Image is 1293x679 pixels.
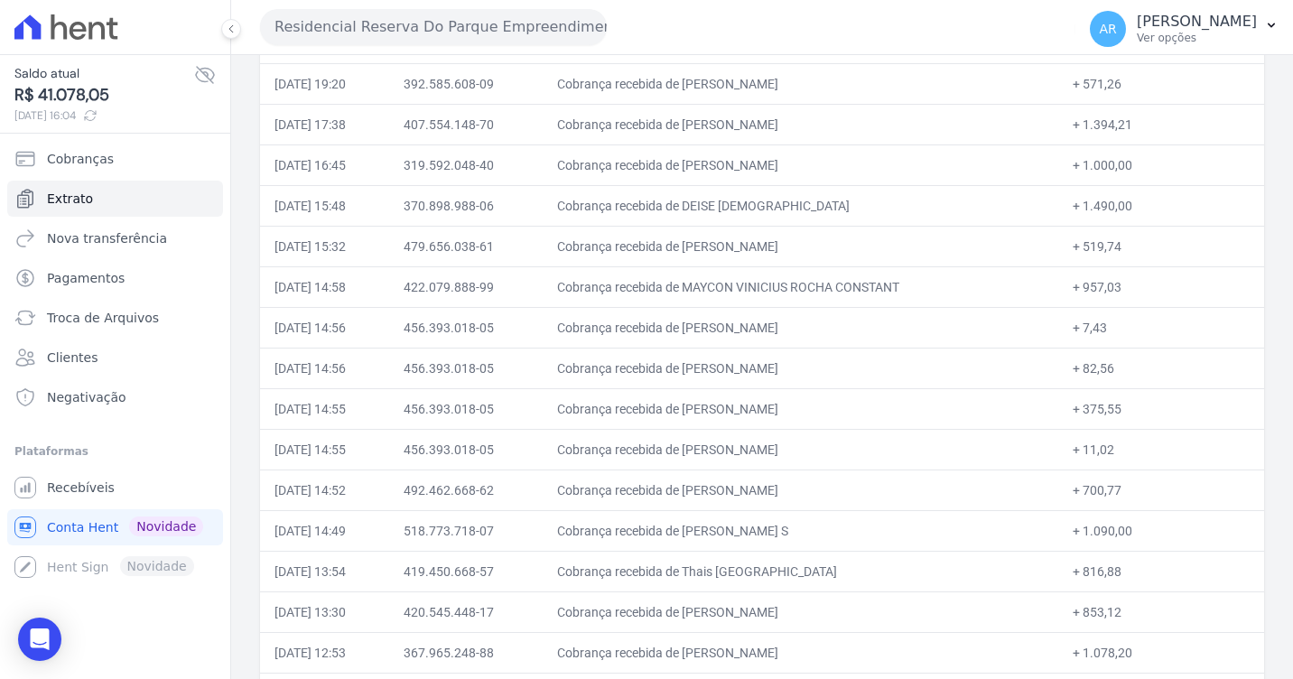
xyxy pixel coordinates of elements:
span: Extrato [47,190,93,208]
span: R$ 41.078,05 [14,83,194,107]
td: Cobrança recebida de DEISE [DEMOGRAPHIC_DATA] [543,185,1057,226]
td: [DATE] 13:54 [260,551,389,591]
td: 479.656.038-61 [389,226,543,266]
span: Clientes [47,349,98,367]
td: [DATE] 12:53 [260,632,389,673]
td: 419.450.668-57 [389,551,543,591]
td: [DATE] 16:45 [260,144,389,185]
span: [DATE] 16:04 [14,107,194,124]
a: Troca de Arquivos [7,300,223,336]
td: [DATE] 14:55 [260,388,389,429]
td: Cobrança recebida de [PERSON_NAME] [543,632,1057,673]
td: 407.554.148-70 [389,104,543,144]
a: Recebíveis [7,470,223,506]
td: [DATE] 19:20 [260,63,389,104]
td: 456.393.018-05 [389,388,543,429]
td: 370.898.988-06 [389,185,543,226]
td: 392.585.608-09 [389,63,543,104]
a: Extrato [7,181,223,217]
td: + 571,26 [1058,63,1264,104]
td: Cobrança recebida de [PERSON_NAME] [543,63,1057,104]
td: + 1.000,00 [1058,144,1264,185]
td: + 1.490,00 [1058,185,1264,226]
td: Cobrança recebida de [PERSON_NAME] [543,591,1057,632]
td: + 82,56 [1058,348,1264,388]
td: Cobrança recebida de [PERSON_NAME] [543,226,1057,266]
td: + 700,77 [1058,470,1264,510]
a: Clientes [7,339,223,376]
span: Novidade [129,516,203,536]
td: 492.462.668-62 [389,470,543,510]
span: AR [1099,23,1116,35]
td: Cobrança recebida de Thais [GEOGRAPHIC_DATA] [543,551,1057,591]
td: 319.592.048-40 [389,144,543,185]
td: 456.393.018-05 [389,307,543,348]
span: Troca de Arquivos [47,309,159,327]
td: Cobrança recebida de [PERSON_NAME] [543,348,1057,388]
td: [DATE] 13:30 [260,591,389,632]
span: Conta Hent [47,518,118,536]
td: + 1.090,00 [1058,510,1264,551]
td: Cobrança recebida de MAYCON VINICIUS ROCHA CONSTANT [543,266,1057,307]
span: Saldo atual [14,64,194,83]
td: [DATE] 14:49 [260,510,389,551]
a: Negativação [7,379,223,415]
span: Nova transferência [47,229,167,247]
td: + 375,55 [1058,388,1264,429]
p: Ver opções [1137,31,1257,45]
td: Cobrança recebida de [PERSON_NAME] [543,144,1057,185]
td: Cobrança recebida de [PERSON_NAME] [543,470,1057,510]
td: [DATE] 14:56 [260,348,389,388]
a: Pagamentos [7,260,223,296]
td: + 957,03 [1058,266,1264,307]
td: [DATE] 14:56 [260,307,389,348]
div: Plataformas [14,441,216,462]
td: 456.393.018-05 [389,348,543,388]
td: + 1.078,20 [1058,632,1264,673]
td: + 853,12 [1058,591,1264,632]
span: Pagamentos [47,269,125,287]
td: Cobrança recebida de [PERSON_NAME] [543,104,1057,144]
td: + 1.394,21 [1058,104,1264,144]
a: Nova transferência [7,220,223,256]
td: [DATE] 17:38 [260,104,389,144]
button: AR [PERSON_NAME] Ver opções [1075,4,1293,54]
td: 420.545.448-17 [389,591,543,632]
a: Cobranças [7,141,223,177]
nav: Sidebar [14,141,216,585]
div: Open Intercom Messenger [18,618,61,661]
td: 422.079.888-99 [389,266,543,307]
p: [PERSON_NAME] [1137,13,1257,31]
td: + 7,43 [1058,307,1264,348]
td: Cobrança recebida de [PERSON_NAME] [543,388,1057,429]
td: Cobrança recebida de [PERSON_NAME] [543,429,1057,470]
td: [DATE] 15:48 [260,185,389,226]
td: Cobrança recebida de [PERSON_NAME] [543,307,1057,348]
td: 518.773.718-07 [389,510,543,551]
td: [DATE] 14:52 [260,470,389,510]
td: + 816,88 [1058,551,1264,591]
td: + 11,02 [1058,429,1264,470]
td: + 519,74 [1058,226,1264,266]
td: 456.393.018-05 [389,429,543,470]
td: [DATE] 15:32 [260,226,389,266]
td: [DATE] 14:55 [260,429,389,470]
button: Residencial Reserva Do Parque Empreendimento Imobiliario LTDA [260,9,607,45]
span: Negativação [47,388,126,406]
td: Cobrança recebida de [PERSON_NAME] S [543,510,1057,551]
span: Cobranças [47,150,114,168]
td: 367.965.248-88 [389,632,543,673]
td: [DATE] 14:58 [260,266,389,307]
span: Recebíveis [47,479,115,497]
a: Conta Hent Novidade [7,509,223,545]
